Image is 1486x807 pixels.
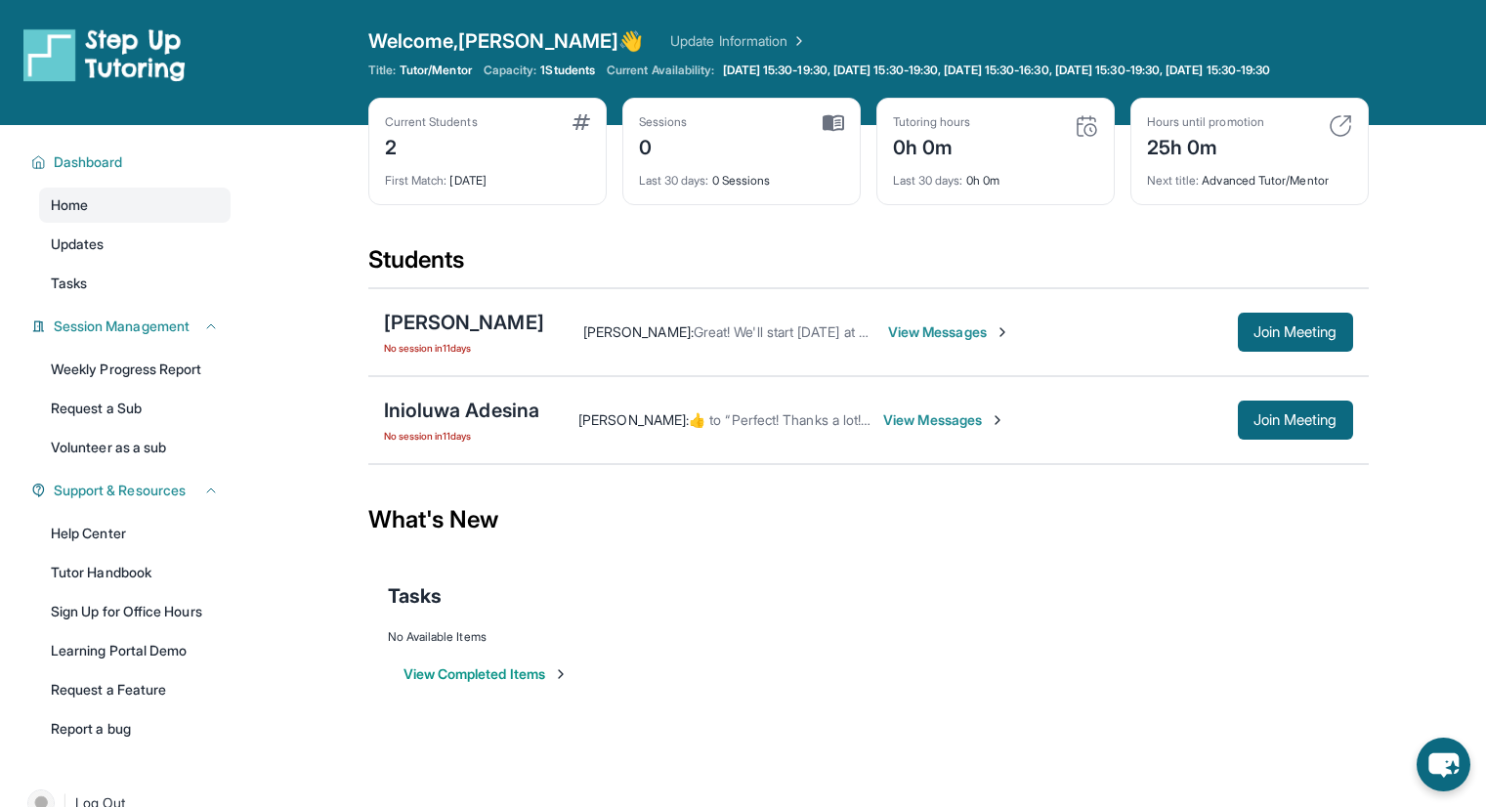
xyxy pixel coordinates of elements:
button: Dashboard [46,152,219,172]
span: Join Meeting [1253,326,1337,338]
a: Volunteer as a sub [39,430,231,465]
div: 25h 0m [1147,130,1264,161]
span: Great! We'll start [DATE] at 4:00pm (PST). Looking forward to kicking things off! [694,323,1181,340]
span: Tasks [388,582,442,610]
a: Help Center [39,516,231,551]
a: Updates [39,227,231,262]
div: Advanced Tutor/Mentor [1147,161,1352,189]
span: 1 Students [540,63,595,78]
div: 0h 0m [893,130,971,161]
a: Report a bug [39,711,231,746]
a: Weekly Progress Report [39,352,231,387]
div: Current Students [385,114,478,130]
span: [PERSON_NAME] : [578,411,689,428]
span: Next title : [1147,173,1200,188]
div: 0 [639,130,688,161]
a: Request a Sub [39,391,231,426]
span: Home [51,195,88,215]
span: Tasks [51,274,87,293]
a: Tasks [39,266,231,301]
button: chat-button [1417,738,1470,791]
a: Update Information [670,31,807,51]
span: Current Availability: [607,63,714,78]
span: Updates [51,234,105,254]
button: View Completed Items [403,664,569,684]
img: card [1329,114,1352,138]
a: Learning Portal Demo [39,633,231,668]
img: card [1075,114,1098,138]
div: Inioluwa Adesina [384,397,540,424]
span: First Match : [385,173,447,188]
img: logo [23,27,186,82]
span: Welcome, [PERSON_NAME] 👋 [368,27,644,55]
span: [DATE] 15:30-19:30, [DATE] 15:30-19:30, [DATE] 15:30-16:30, [DATE] 15:30-19:30, [DATE] 15:30-19:30 [723,63,1271,78]
span: Session Management [54,317,190,336]
a: Sign Up for Office Hours [39,594,231,629]
div: 0 Sessions [639,161,844,189]
span: No session in 11 days [384,428,540,444]
button: Join Meeting [1238,313,1353,352]
div: No Available Items [388,629,1349,645]
div: [PERSON_NAME] [384,309,544,336]
a: Tutor Handbook [39,555,231,590]
button: Support & Resources [46,481,219,500]
div: 2 [385,130,478,161]
img: card [823,114,844,132]
div: Students [368,244,1369,287]
span: No session in 11 days [384,340,544,356]
a: Request a Feature [39,672,231,707]
button: Session Management [46,317,219,336]
div: Hours until promotion [1147,114,1264,130]
div: Tutoring hours [893,114,971,130]
span: Last 30 days : [639,173,709,188]
img: Chevron-Right [990,412,1005,428]
img: Chevron Right [787,31,807,51]
img: card [573,114,590,130]
span: Capacity: [484,63,537,78]
span: View Messages [883,410,1005,430]
div: What's New [368,477,1369,563]
span: [PERSON_NAME] : [583,323,694,340]
div: 0h 0m [893,161,1098,189]
span: Support & Resources [54,481,186,500]
button: Join Meeting [1238,401,1353,440]
span: Join Meeting [1253,414,1337,426]
a: [DATE] 15:30-19:30, [DATE] 15:30-19:30, [DATE] 15:30-16:30, [DATE] 15:30-19:30, [DATE] 15:30-19:30 [719,63,1275,78]
span: Tutor/Mentor [400,63,472,78]
span: Title: [368,63,396,78]
a: Home [39,188,231,223]
span: Dashboard [54,152,123,172]
div: Sessions [639,114,688,130]
span: View Messages [888,322,1010,342]
div: [DATE] [385,161,590,189]
img: Chevron-Right [995,324,1010,340]
span: Last 30 days : [893,173,963,188]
